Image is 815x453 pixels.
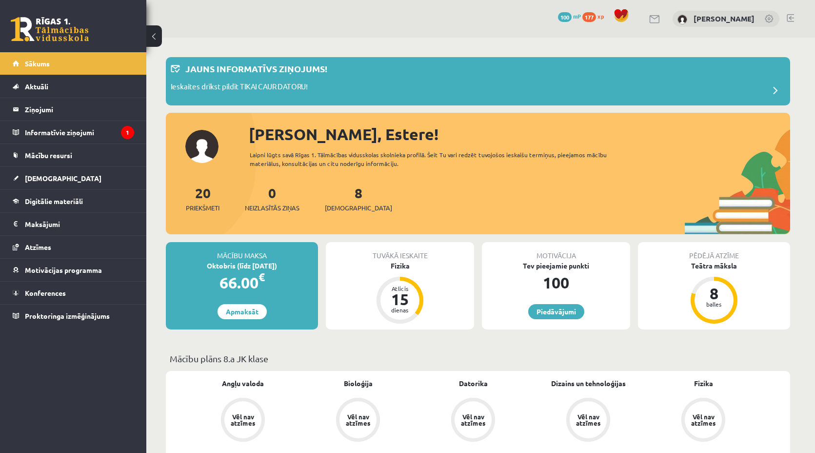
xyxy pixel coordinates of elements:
span: Konferences [25,288,66,297]
a: Apmaksāt [218,304,267,319]
a: [PERSON_NAME] [694,14,755,23]
a: 0Neizlasītās ziņas [245,184,299,213]
a: Jauns informatīvs ziņojums! Ieskaites drīkst pildīt TIKAI CAUR DATORU! [171,62,785,101]
a: 100 mP [558,12,581,20]
div: Vēl nav atzīmes [229,413,257,426]
span: € [258,270,265,284]
a: Maksājumi [13,213,134,235]
a: Ziņojumi [13,98,134,121]
div: 15 [385,291,415,307]
span: Mācību resursi [25,151,72,160]
div: Motivācija [482,242,630,261]
span: xp [597,12,604,20]
div: [PERSON_NAME], Estere! [249,123,790,146]
span: [DEMOGRAPHIC_DATA] [25,174,101,183]
div: Teātra māksla [638,261,790,271]
p: Ieskaites drīkst pildīt TIKAI CAUR DATORU! [171,81,308,95]
div: dienas [385,307,415,313]
a: Vēl nav atzīmes [531,398,646,444]
a: Teātra māksla 8 balles [638,261,790,325]
div: Pēdējā atzīme [638,242,790,261]
a: Mācību resursi [13,144,134,166]
a: Motivācijas programma [13,259,134,281]
div: Tuvākā ieskaite [326,242,474,261]
span: Neizlasītās ziņas [245,203,299,213]
legend: Informatīvie ziņojumi [25,121,134,144]
span: 100 [558,12,572,22]
p: Jauns informatīvs ziņojums! [185,62,327,75]
div: Vēl nav atzīmes [575,413,602,426]
p: Mācību plāns 8.a JK klase [170,352,786,365]
a: Fizika Atlicis 15 dienas [326,261,474,325]
a: Atzīmes [13,236,134,258]
div: Mācību maksa [166,242,318,261]
a: Fizika [694,378,713,389]
div: Fizika [326,261,474,271]
a: [DEMOGRAPHIC_DATA] [13,167,134,189]
div: 8 [699,286,729,301]
a: Digitālie materiāli [13,190,134,212]
div: Vēl nav atzīmes [690,413,717,426]
div: Vēl nav atzīmes [459,413,487,426]
a: Rīgas 1. Tālmācības vidusskola [11,17,89,41]
span: Aktuāli [25,82,48,91]
span: [DEMOGRAPHIC_DATA] [325,203,392,213]
a: Vēl nav atzīmes [416,398,531,444]
span: Proktoringa izmēģinājums [25,311,110,320]
a: Piedāvājumi [528,304,584,319]
span: 177 [582,12,596,22]
a: Bioloģija [344,378,373,389]
i: 1 [121,126,134,139]
a: Vēl nav atzīmes [185,398,300,444]
img: Estere Apaļka [677,15,687,24]
a: Datorika [459,378,488,389]
a: Konferences [13,282,134,304]
span: Atzīmes [25,243,51,251]
span: mP [573,12,581,20]
a: Informatīvie ziņojumi1 [13,121,134,144]
a: 8[DEMOGRAPHIC_DATA] [325,184,392,213]
a: Dizains un tehnoloģijas [551,378,626,389]
div: Tev pieejamie punkti [482,261,630,271]
div: Oktobris (līdz [DATE]) [166,261,318,271]
span: Sākums [25,59,50,68]
a: Aktuāli [13,75,134,98]
div: 66.00 [166,271,318,294]
div: Laipni lūgts savā Rīgas 1. Tālmācības vidusskolas skolnieka profilā. Šeit Tu vari redzēt tuvojošo... [250,150,624,168]
a: Vēl nav atzīmes [646,398,761,444]
a: 20Priekšmeti [186,184,219,213]
a: 177 xp [582,12,609,20]
legend: Maksājumi [25,213,134,235]
span: Digitālie materiāli [25,197,83,206]
span: Motivācijas programma [25,266,102,274]
a: Vēl nav atzīmes [300,398,416,444]
span: Priekšmeti [186,203,219,213]
a: Proktoringa izmēģinājums [13,305,134,327]
div: 100 [482,271,630,294]
legend: Ziņojumi [25,98,134,121]
div: Vēl nav atzīmes [344,413,372,426]
div: Atlicis [385,286,415,291]
div: balles [699,301,729,307]
a: Angļu valoda [222,378,264,389]
a: Sākums [13,52,134,75]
